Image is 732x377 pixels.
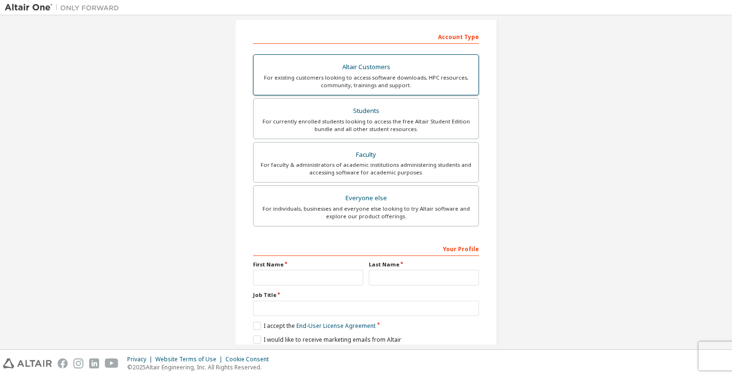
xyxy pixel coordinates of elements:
[127,356,155,363] div: Privacy
[253,241,479,256] div: Your Profile
[296,322,376,330] a: End-User License Agreement
[259,205,473,220] div: For individuals, businesses and everyone else looking to try Altair software and explore our prod...
[259,118,473,133] div: For currently enrolled students looking to access the free Altair Student Edition bundle and all ...
[369,261,479,268] label: Last Name
[253,322,376,330] label: I accept the
[127,363,274,371] p: © 2025 Altair Engineering, Inc. All Rights Reserved.
[3,358,52,368] img: altair_logo.svg
[73,358,83,368] img: instagram.svg
[105,358,119,368] img: youtube.svg
[89,358,99,368] img: linkedin.svg
[259,148,473,162] div: Faculty
[225,356,274,363] div: Cookie Consent
[5,3,124,12] img: Altair One
[155,356,225,363] div: Website Terms of Use
[259,104,473,118] div: Students
[259,61,473,74] div: Altair Customers
[58,358,68,368] img: facebook.svg
[253,261,363,268] label: First Name
[259,74,473,89] div: For existing customers looking to access software downloads, HPC resources, community, trainings ...
[253,336,401,344] label: I would like to receive marketing emails from Altair
[259,192,473,205] div: Everyone else
[253,291,479,299] label: Job Title
[259,161,473,176] div: For faculty & administrators of academic institutions administering students and accessing softwa...
[253,29,479,44] div: Account Type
